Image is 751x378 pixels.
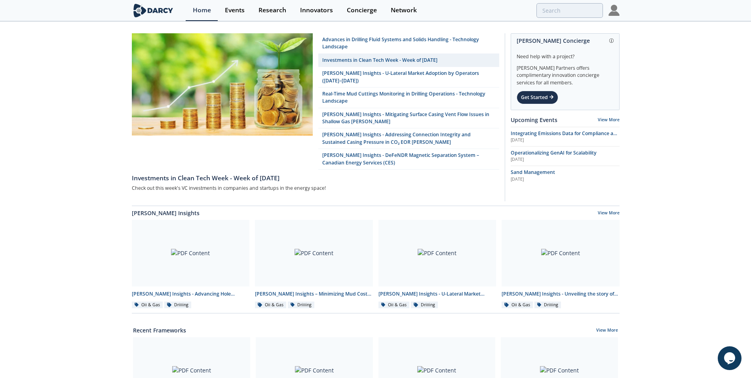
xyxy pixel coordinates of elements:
div: [PERSON_NAME] Partners offers complimentary innovation concierge services for all members. [517,60,614,86]
div: Events [225,7,245,13]
a: Integrating Emissions Data for Compliance and Operational Action [DATE] [511,130,620,143]
div: Network [391,7,417,13]
span: Sand Management [511,169,555,176]
a: Recent Frameworks [133,326,186,334]
a: View More [598,117,620,122]
iframe: chat widget [718,346,743,370]
a: [PERSON_NAME] Insights [132,209,200,217]
a: PDF Content [PERSON_NAME] Insights - Unveiling the story of U-lateral drilling success Oil & Gas ... [499,220,622,309]
div: [DATE] [511,157,620,163]
a: Sand Management [DATE] [511,169,620,182]
div: [PERSON_NAME] Insights – Minimizing Mud Costs with Automated Fluids Intelligence [255,290,373,298]
a: Advances in Drilling Fluid Systems and Solids Handling - Technology Landscape [318,33,499,54]
a: PDF Content [PERSON_NAME] Insights - U-Lateral Market Adoption by Operators ([DATE]–[DATE]) Oil &... [376,220,499,309]
a: Investments in Clean Tech Week - Week of [DATE] [318,54,499,67]
div: Drilling [288,302,315,309]
a: PDF Content [PERSON_NAME] Insights - Advancing Hole Cleaning with Automated Cuttings Monitoring O... [129,220,253,309]
div: Drilling [534,302,561,309]
div: Need help with a project? [517,48,614,60]
div: [DATE] [511,176,620,183]
img: Profile [608,5,620,16]
a: Operationalizing GenAI for Scalability [DATE] [511,149,620,163]
div: [DATE] [511,137,620,143]
div: Drilling [164,302,191,309]
div: Investments in Clean Tech Week - Week of [DATE] [132,174,499,183]
div: Check out this week's VC investments in companies and startups in the energy space! [132,183,499,193]
div: Innovators [300,7,333,13]
div: Research [259,7,286,13]
a: View More [596,327,618,334]
div: Oil & Gas [502,302,533,309]
div: [PERSON_NAME] Insights - Unveiling the story of U-lateral drilling success [502,290,620,298]
span: Integrating Emissions Data for Compliance and Operational Action [511,130,620,144]
img: logo-wide.svg [132,4,175,17]
div: Oil & Gas [132,302,163,309]
a: [PERSON_NAME] Insights - Addressing Connection Integrity and Sustained Casing Pressure in CO₂ EOR... [318,128,499,149]
div: [PERSON_NAME] Insights - Advancing Hole Cleaning with Automated Cuttings Monitoring [132,290,250,298]
a: [PERSON_NAME] Insights - DeFeNDR Magnetic Separation System – Canadian Energy Services (CES) [318,149,499,170]
div: Home [193,7,211,13]
a: [PERSON_NAME] Insights - Mitigating Surface Casing Vent Flow Issues in Shallow Gas [PERSON_NAME] [318,108,499,129]
img: information.svg [609,38,614,43]
div: Concierge [347,7,377,13]
div: Oil & Gas [378,302,410,309]
div: Oil & Gas [255,302,286,309]
a: Investments in Clean Tech Week - Week of [DATE] [132,170,499,183]
a: View More [598,210,620,217]
a: Upcoming Events [511,116,557,124]
div: [PERSON_NAME] Insights - U-Lateral Market Adoption by Operators ([DATE]–[DATE]) [378,290,496,298]
div: Get Started [517,91,558,104]
a: [PERSON_NAME] Insights - U-Lateral Market Adoption by Operators ([DATE]–[DATE]) [318,67,499,88]
input: Advanced Search [536,3,603,18]
div: [PERSON_NAME] Concierge [517,34,614,48]
span: Operationalizing GenAI for Scalability [511,149,597,156]
a: PDF Content [PERSON_NAME] Insights – Minimizing Mud Costs with Automated Fluids Intelligence Oil ... [252,220,376,309]
div: Drilling [411,302,438,309]
a: Real-Time Mud Cuttings Monitoring in Drilling Operations - Technology Landscape [318,88,499,108]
